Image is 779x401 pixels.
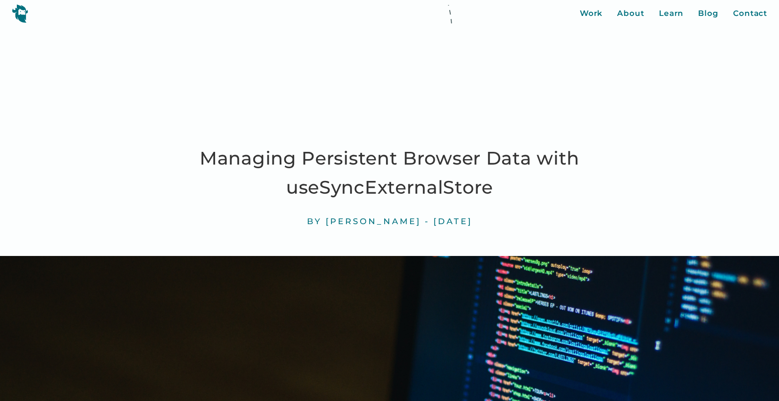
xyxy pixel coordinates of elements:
h1: Managing Persistent Browser Data with useSyncExternalStore [185,144,594,202]
img: yeti logo icon [12,4,28,23]
div: - [425,216,430,227]
div: By [307,216,322,227]
a: Work [580,8,603,20]
a: Contact [733,8,767,20]
a: About [617,8,644,20]
div: [DATE] [433,216,472,227]
a: Blog [698,8,719,20]
a: Learn [659,8,684,20]
div: [PERSON_NAME] [326,216,421,227]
